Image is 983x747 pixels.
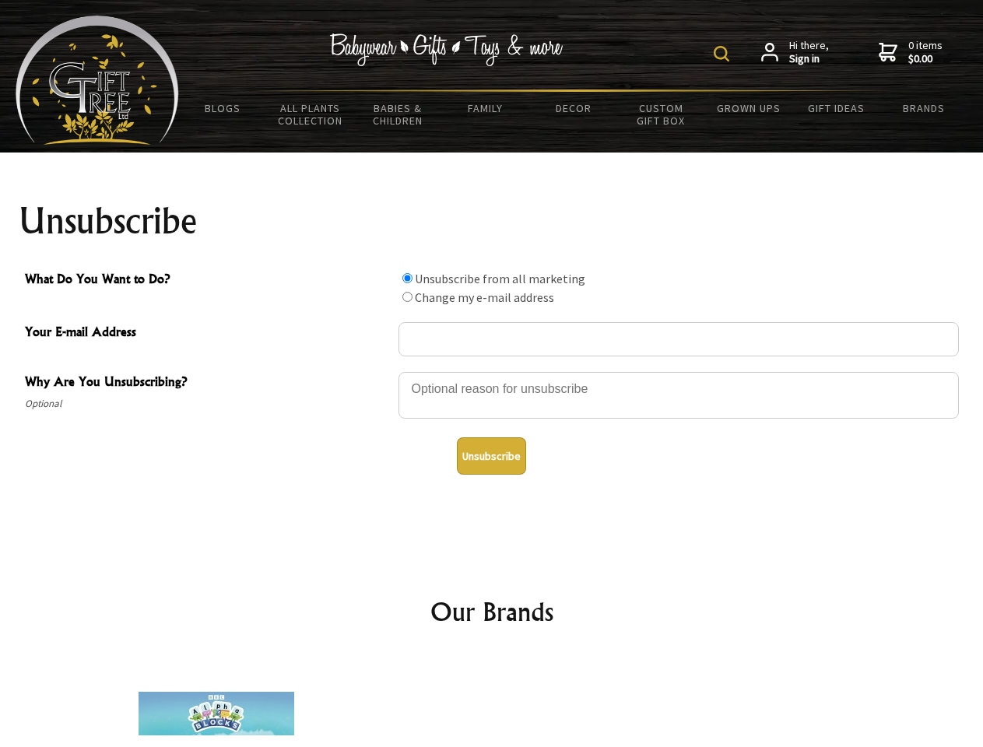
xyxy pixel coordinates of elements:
[398,322,959,356] input: Your E-mail Address
[25,395,391,413] span: Optional
[31,593,953,630] h2: Our Brands
[415,271,585,286] label: Unsubscribe from all marketing
[761,39,829,66] a: Hi there,Sign in
[442,92,530,124] a: Family
[908,38,943,66] span: 0 items
[402,273,413,283] input: What Do You Want to Do?
[908,52,943,66] strong: $0.00
[25,372,391,395] span: Why Are You Unsubscribing?
[792,92,880,124] a: Gift Ideas
[714,46,729,61] img: product search
[398,372,959,419] textarea: Why Are You Unsubscribing?
[789,39,829,66] span: Hi there,
[402,292,413,302] input: What Do You Want to Do?
[25,322,391,345] span: Your E-mail Address
[16,16,179,145] img: Babyware - Gifts - Toys and more...
[617,92,705,137] a: Custom Gift Box
[789,52,829,66] strong: Sign in
[19,202,965,240] h1: Unsubscribe
[330,33,563,66] img: Babywear - Gifts - Toys & more
[267,92,355,137] a: All Plants Collection
[354,92,442,137] a: Babies & Children
[415,289,554,305] label: Change my e-mail address
[529,92,617,124] a: Decor
[25,269,391,292] span: What Do You Want to Do?
[457,437,526,475] button: Unsubscribe
[880,92,968,124] a: Brands
[179,92,267,124] a: BLOGS
[879,39,943,66] a: 0 items$0.00
[704,92,792,124] a: Grown Ups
